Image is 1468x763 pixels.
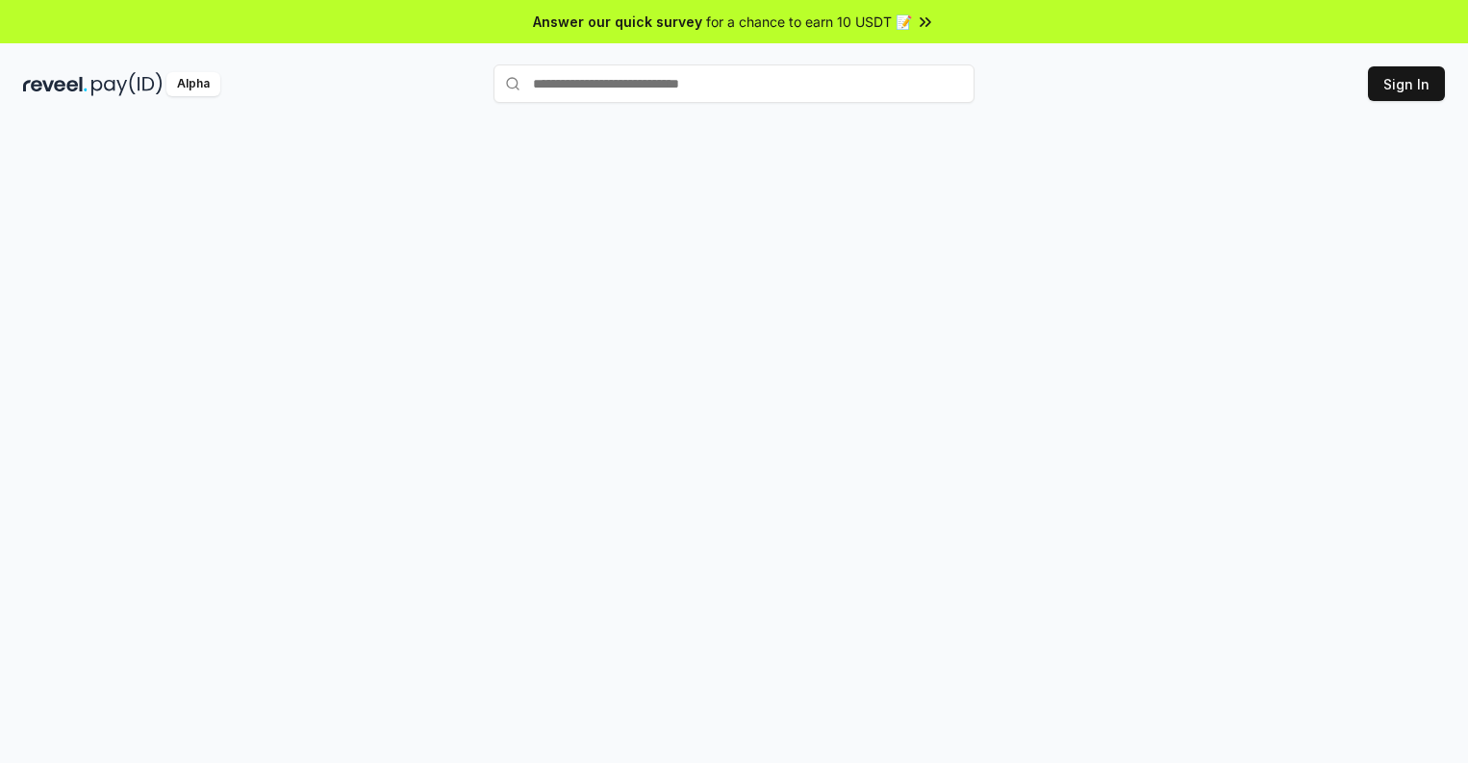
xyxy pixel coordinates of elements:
[1368,66,1445,101] button: Sign In
[706,12,912,32] span: for a chance to earn 10 USDT 📝
[166,72,220,96] div: Alpha
[533,12,702,32] span: Answer our quick survey
[23,72,88,96] img: reveel_dark
[91,72,163,96] img: pay_id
